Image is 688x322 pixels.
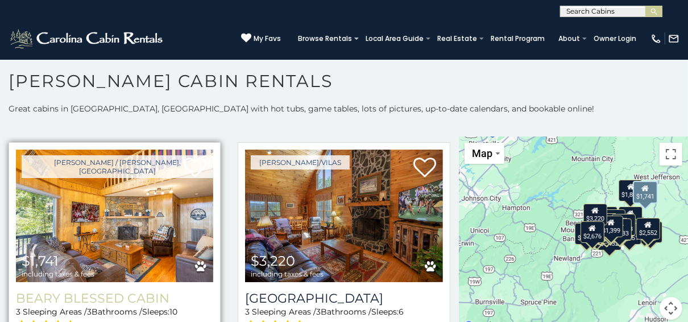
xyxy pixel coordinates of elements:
[636,217,660,239] div: $2,552
[583,203,607,225] div: $3,220
[87,307,92,317] span: 3
[602,209,625,231] div: $2,213
[413,156,436,180] a: Add to favorites
[399,307,404,317] span: 6
[254,34,281,44] span: My Favs
[241,33,281,44] a: My Favs
[245,150,442,282] a: River Valley View $3,220 including taxes & fees
[639,221,663,243] div: $3,026
[598,228,621,250] div: $3,432
[316,307,321,317] span: 3
[660,297,682,320] button: Map camera controls
[169,307,177,317] span: 10
[588,31,642,47] a: Owner Login
[650,33,662,44] img: phone-regular-white.png
[245,291,442,306] a: [GEOGRAPHIC_DATA]
[245,150,442,282] img: River Valley View
[245,291,442,306] h3: River Valley View
[251,270,324,278] span: including taxes & fees
[633,181,658,204] div: $1,741
[251,253,295,269] span: $3,220
[473,147,493,159] span: Map
[612,213,636,235] div: $2,558
[16,150,213,282] img: Beary Blessed Cabin
[599,215,623,237] div: $1,399
[9,27,166,50] img: White-1-2.png
[16,307,20,317] span: 3
[618,223,642,245] div: $2,451
[251,155,350,170] a: [PERSON_NAME]/Vilas
[22,270,94,278] span: including taxes & fees
[465,143,504,164] button: Change map style
[619,180,643,201] div: $1,843
[553,31,586,47] a: About
[660,143,682,166] button: Toggle fullscreen view
[432,31,483,47] a: Real Estate
[292,31,358,47] a: Browse Rentals
[608,218,632,240] div: $1,933
[485,31,550,47] a: Rental Program
[581,221,604,243] div: $2,676
[360,31,429,47] a: Local Area Guide
[16,291,213,306] a: Beary Blessed Cabin
[668,33,679,44] img: mail-regular-white.png
[619,206,643,228] div: $3,447
[22,253,59,269] span: $1,741
[245,307,250,317] span: 3
[16,150,213,282] a: Beary Blessed Cabin $1,741 including taxes & fees
[633,218,657,240] div: $1,860
[575,223,599,245] div: $1,412
[22,155,213,178] a: [PERSON_NAME] / [PERSON_NAME], [GEOGRAPHIC_DATA]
